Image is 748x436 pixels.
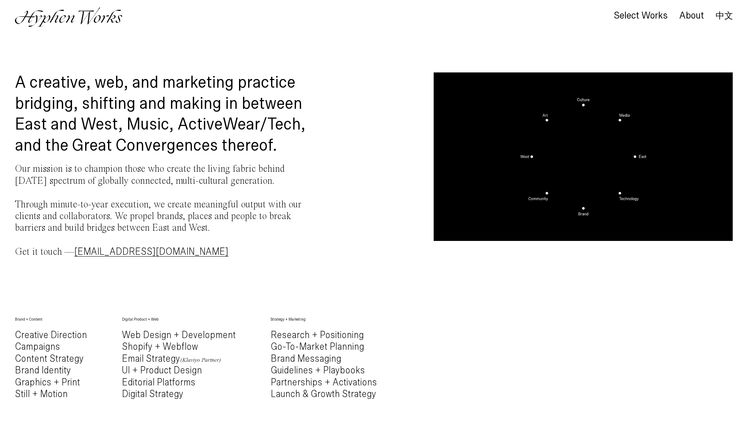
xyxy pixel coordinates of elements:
a: 中文 [716,12,733,20]
h6: Brand + Content [15,317,87,322]
em: (Klaviyo Partner) [180,357,221,363]
h4: Web Design + Development Shopify + Webflow Email Strategy UI + Product Design Editorial Platforms... [122,329,236,400]
h4: Research + Positioning Go-To-Market Planning Brand Messaging Guidelines + Playbooks Partnerships ... [271,329,377,400]
div: About [679,11,704,21]
h1: A creative, web, and marketing practice bridging, shifting and making in between East and West, M... [15,72,314,156]
a: About [679,12,704,20]
h6: Strategy + Marketing [271,317,377,322]
a: Select Works [614,12,668,20]
h4: Creative Direction Campaigns Content Strategy Brand Identity Graphics + Print Still + Motion [15,329,87,400]
div: Select Works [614,11,668,21]
a: [EMAIL_ADDRESS][DOMAIN_NAME] [74,247,228,257]
h6: Digital Product + Web [122,317,236,322]
video: Your browser does not support the video tag. [434,72,733,241]
img: Hyphen Works [15,7,122,27]
p: Our mission is to champion those who create the living fabric behind [DATE] spectrum of globally ... [15,163,314,258]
